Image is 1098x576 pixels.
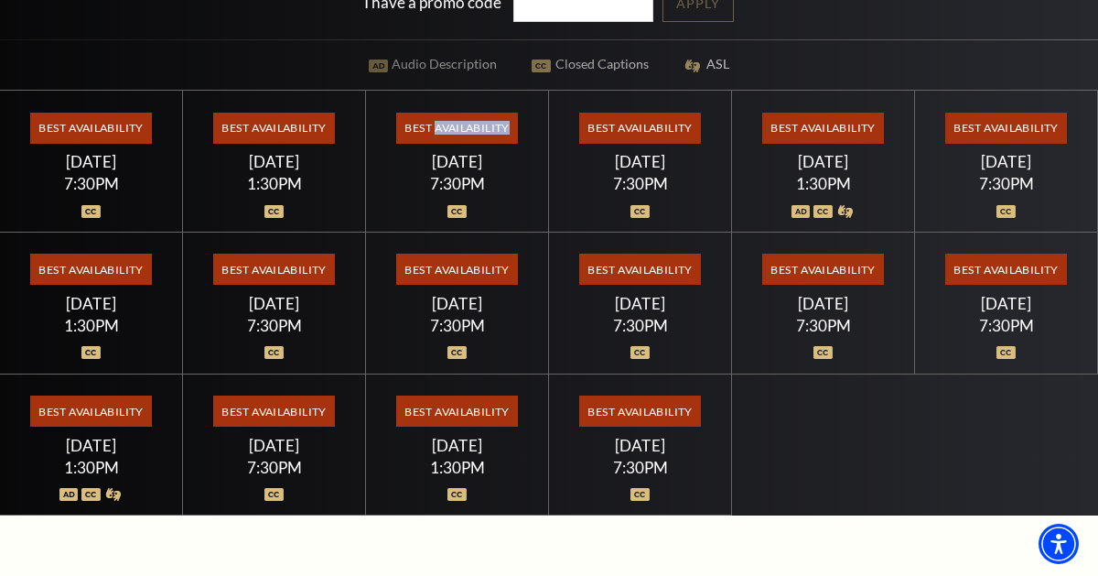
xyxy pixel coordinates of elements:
span: Best Availability [945,254,1067,285]
span: Best Availability [396,254,518,285]
span: Best Availability [213,254,335,285]
span: Best Availability [762,254,884,285]
div: [DATE] [205,436,344,455]
span: Best Availability [396,396,518,427]
div: 7:30PM [205,460,344,475]
div: [DATE] [937,294,1076,313]
div: 7:30PM [388,318,527,333]
div: 1:30PM [22,460,161,475]
div: [DATE] [205,152,344,171]
div: 7:30PM [205,318,344,333]
div: [DATE] [388,294,527,313]
div: 7:30PM [388,176,527,191]
div: [DATE] [571,152,710,171]
div: [DATE] [22,436,161,455]
div: 7:30PM [571,460,710,475]
div: 1:30PM [22,318,161,333]
span: Best Availability [213,396,335,427]
div: [DATE] [754,294,893,313]
div: [DATE] [571,294,710,313]
div: [DATE] [205,294,344,313]
div: 1:30PM [205,176,344,191]
div: 7:30PM [571,318,710,333]
div: 7:30PM [754,318,893,333]
span: Best Availability [579,254,701,285]
span: Best Availability [30,396,152,427]
div: [DATE] [388,152,527,171]
span: Best Availability [30,254,152,285]
span: Best Availability [579,113,701,144]
div: 1:30PM [388,460,527,475]
span: Best Availability [579,396,701,427]
span: Best Availability [945,113,1067,144]
span: Best Availability [213,113,335,144]
div: [DATE] [571,436,710,455]
div: [DATE] [754,152,893,171]
span: Best Availability [30,113,152,144]
div: 7:30PM [937,318,1076,333]
div: [DATE] [22,152,161,171]
div: Accessibility Menu [1039,524,1079,564]
div: [DATE] [388,436,527,455]
div: 1:30PM [754,176,893,191]
span: Best Availability [396,113,518,144]
span: Best Availability [762,113,884,144]
div: 7:30PM [571,176,710,191]
div: 7:30PM [937,176,1076,191]
div: [DATE] [937,152,1076,171]
div: 7:30PM [22,176,161,191]
div: [DATE] [22,294,161,313]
